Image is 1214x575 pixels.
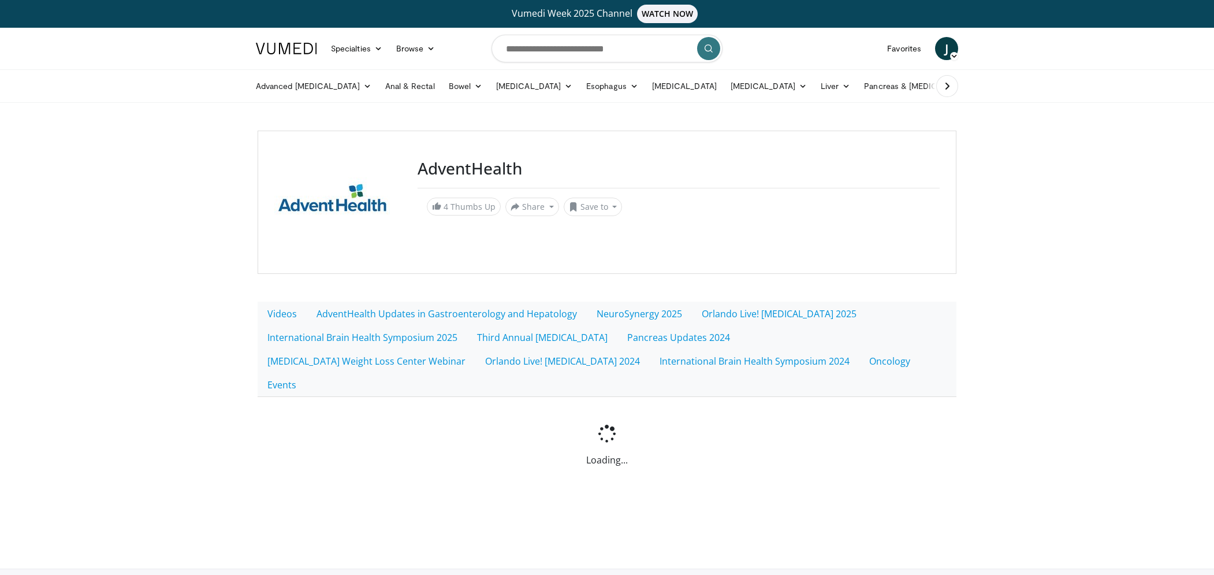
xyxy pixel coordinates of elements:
[258,325,467,350] a: International Brain Health Symposium 2025
[814,75,857,98] a: Liver
[935,37,958,60] a: J
[637,5,698,23] span: WATCH NOW
[258,349,475,373] a: [MEDICAL_DATA] Weight Loss Center Webinar
[258,302,307,326] a: Videos
[444,201,448,212] span: 4
[579,75,645,98] a: Esophagus
[307,302,587,326] a: AdventHealth Updates in Gastroenterology and Hepatology
[587,302,692,326] a: NeuroSynergy 2025
[378,75,442,98] a: Anal & Rectal
[857,75,992,98] a: Pancreas & [MEDICAL_DATA]
[489,75,579,98] a: [MEDICAL_DATA]
[442,75,489,98] a: Bowel
[256,43,317,54] img: VuMedi Logo
[249,75,378,98] a: Advanced [MEDICAL_DATA]
[418,159,940,179] h3: AdventHealth
[692,302,866,326] a: Orlando Live! [MEDICAL_DATA] 2025
[258,373,306,397] a: Events
[258,5,956,23] a: Vumedi Week 2025 ChannelWATCH NOW
[724,75,814,98] a: [MEDICAL_DATA]
[324,37,389,60] a: Specialties
[564,198,623,216] button: Save to
[475,349,650,373] a: Orlando Live! [MEDICAL_DATA] 2024
[505,198,559,216] button: Share
[427,198,501,216] a: 4 Thumbs Up
[859,349,920,373] a: Oncology
[880,37,928,60] a: Favorites
[491,35,723,62] input: Search topics, interventions
[650,349,859,373] a: International Brain Health Symposium 2024
[467,325,617,350] a: Third Annual [MEDICAL_DATA]
[645,75,724,98] a: [MEDICAL_DATA]
[617,325,740,350] a: Pancreas Updates 2024
[389,37,442,60] a: Browse
[258,453,956,467] p: Loading...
